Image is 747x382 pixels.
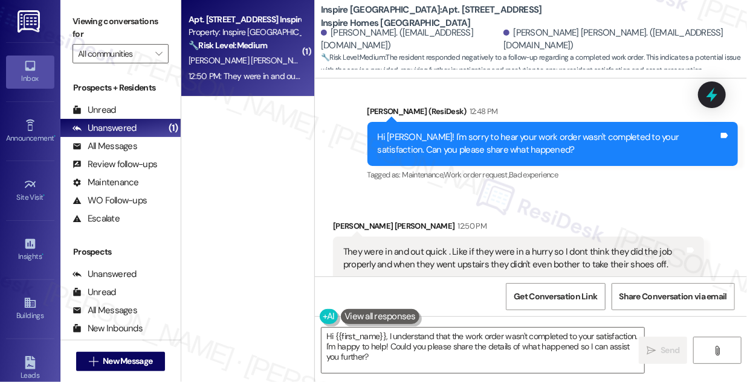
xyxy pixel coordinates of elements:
div: Hi [PERSON_NAME]! I'm sorry to hear your work order wasn't completed to your satisfaction. Can yo... [378,131,719,157]
span: • [54,132,56,141]
span: Share Conversation via email [619,290,727,303]
span: Bad experience [509,170,558,180]
label: Viewing conversations for [73,12,169,44]
div: (1) [166,119,181,138]
div: New Inbounds [73,322,143,335]
i:  [155,49,162,59]
span: • [44,191,45,200]
strong: 🔧 Risk Level: Medium [321,53,385,62]
div: All Messages [73,140,137,153]
div: Apt. [STREET_ADDRESS] Inspire Homes [GEOGRAPHIC_DATA] [189,13,300,26]
i:  [647,346,656,355]
div: [PERSON_NAME] [PERSON_NAME]. ([EMAIL_ADDRESS][DOMAIN_NAME]) [503,27,738,53]
span: New Message [103,355,152,368]
div: Property: Inspire [GEOGRAPHIC_DATA] [189,26,300,39]
div: Unread [73,104,116,116]
b: Inspire [GEOGRAPHIC_DATA]: Apt. [STREET_ADDRESS] Inspire Homes [GEOGRAPHIC_DATA] [321,4,563,30]
div: Maintenance [73,176,139,189]
button: Share Conversation via email [612,283,735,310]
a: Site Visit • [6,174,54,207]
i:  [89,357,98,366]
strong: 🔧 Risk Level: Medium [189,40,267,51]
div: All Messages [73,304,137,317]
div: [PERSON_NAME] (ResiDesk) [367,105,739,122]
div: [PERSON_NAME]. ([EMAIL_ADDRESS][DOMAIN_NAME]) [321,27,500,53]
span: [PERSON_NAME] [PERSON_NAME] [189,55,315,66]
div: Unanswered [73,122,137,135]
div: 12:48 PM [467,105,498,118]
span: Get Conversation Link [514,290,597,303]
div: Escalate [73,212,120,225]
div: Unanswered [73,268,137,281]
span: • [42,250,44,259]
a: Insights • [6,234,54,266]
div: Tagged as: [367,166,739,183]
i:  [713,346,722,355]
span: Maintenance , [402,170,444,180]
div: Review follow-ups [73,158,157,171]
div: [PERSON_NAME] [PERSON_NAME] [333,220,704,237]
button: Get Conversation Link [506,283,605,310]
span: Send [661,344,679,357]
div: Unread [73,286,116,299]
div: They were in and out quick . Like if they were in a hurry so I dont think they did the job proper... [343,246,685,272]
button: Send [639,337,687,364]
span: : The resident responded negatively to a follow-up regarding a completed work order. This indicat... [321,51,747,77]
div: 12:50 PM [454,220,487,232]
button: New Message [76,352,166,371]
div: Prospects + Residents [60,81,181,94]
img: ResiDesk Logo [18,10,42,33]
span: Work order request , [444,170,509,180]
input: All communities [78,44,149,63]
div: WO Follow-ups [73,194,147,207]
a: Buildings [6,293,54,325]
a: Inbox [6,56,54,88]
div: Prospects [60,246,181,258]
textarea: Hi {{first_name}}, I understand that the work order wasn't completed to your satisfaction. I'm ha... [322,328,644,373]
